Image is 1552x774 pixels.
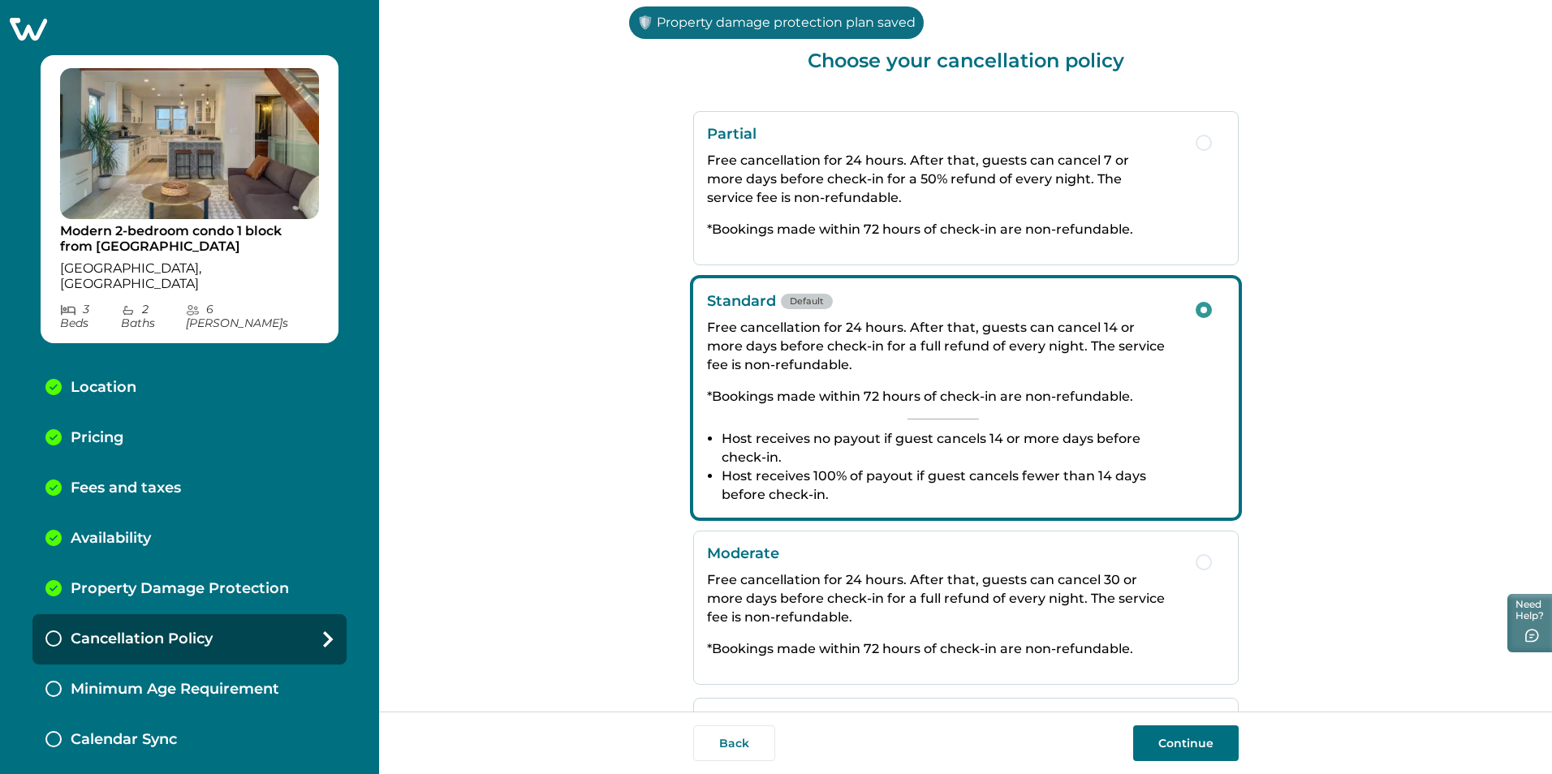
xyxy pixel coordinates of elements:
[781,294,833,309] span: Default
[1133,725,1239,761] button: Continue
[60,223,319,255] p: Modern 2-bedroom condo 1 block from [GEOGRAPHIC_DATA]
[722,467,1179,504] li: Host receives 100% of payout if guest cancels fewer than 14 days before check-in.
[60,303,121,330] p: 3 Bed s
[71,681,279,699] p: Minimum Age Requirement
[707,220,1179,239] p: *Bookings made within 72 hours of check-in are non-refundable.
[707,125,1179,143] p: Partial
[707,544,1179,562] p: Moderate
[71,429,123,447] p: Pricing
[121,303,185,330] p: 2 Bath s
[693,531,1239,685] button: ModerateFree cancellation for 24 hours. After that, guests can cancel 30 or more days before chec...
[71,479,181,497] p: Fees and taxes
[186,303,320,330] p: 6 [PERSON_NAME] s
[693,278,1239,518] button: StandardDefaultFree cancellation for 24 hours. After that, guests can cancel 14 or more days befo...
[71,731,177,749] p: Calendar Sync
[71,379,136,397] p: Location
[629,6,924,39] p: 🛡️ Property damage protection plan saved
[707,151,1179,207] p: Free cancellation for 24 hours. After that, guests can cancel 7 or more days before check-in for ...
[71,580,289,598] p: Property Damage Protection
[60,68,319,219] img: propertyImage_Modern 2-bedroom condo 1 block from Venice beach
[707,639,1179,658] p: *Bookings made within 72 hours of check-in are non-refundable.
[707,387,1179,406] p: *Bookings made within 72 hours of check-in are non-refundable.
[693,49,1239,72] p: Choose your cancellation policy
[707,318,1179,374] p: Free cancellation for 24 hours. After that, guests can cancel 14 or more days before check-in for...
[60,260,319,292] p: [GEOGRAPHIC_DATA], [GEOGRAPHIC_DATA]
[722,429,1179,467] li: Host receives no payout if guest cancels 14 or more days before check-in.
[71,630,213,648] p: Cancellation Policy
[707,292,1179,310] p: Standard
[693,111,1239,265] button: PartialFree cancellation for 24 hours. After that, guests can cancel 7 or more days before check-...
[71,530,151,548] p: Availability
[693,725,775,761] button: Back
[707,570,1179,626] p: Free cancellation for 24 hours. After that, guests can cancel 30 or more days before check-in for...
